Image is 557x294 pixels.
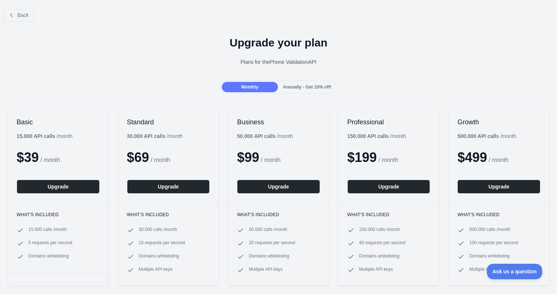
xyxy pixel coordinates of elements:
h2: Growth [457,118,540,127]
h2: Professional [347,118,430,127]
span: $ 499 [457,150,487,165]
div: / month [237,132,293,140]
iframe: Toggle Customer Support [487,264,542,279]
b: 50.000 API calls [237,133,276,139]
h2: Business [237,118,320,127]
span: $ 199 [347,150,377,165]
h2: Standard [127,118,210,127]
b: 150.000 API calls [347,133,389,139]
b: 500.000 API calls [457,133,499,139]
div: / month [457,132,516,140]
div: / month [347,132,406,140]
span: $ 99 [237,150,259,165]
